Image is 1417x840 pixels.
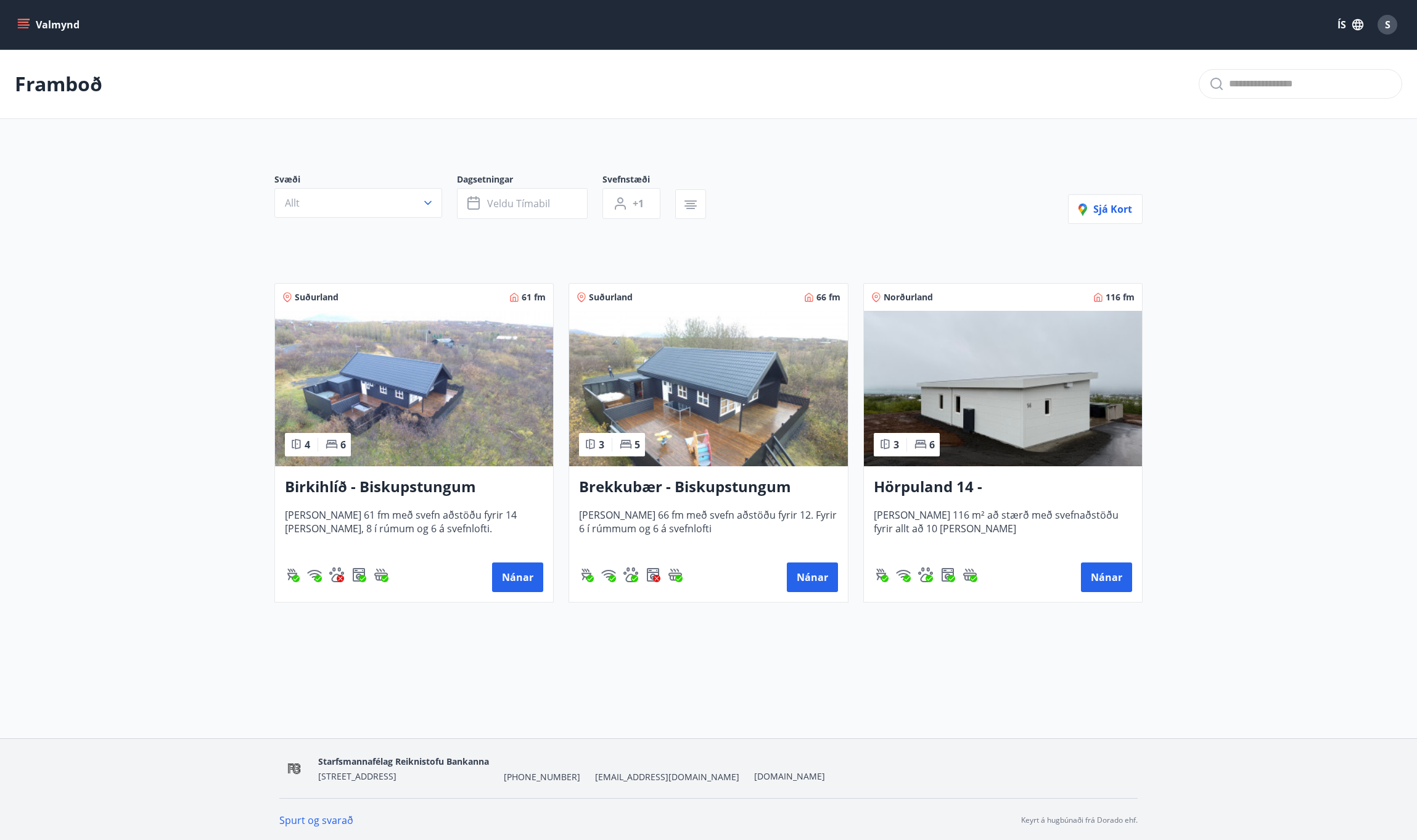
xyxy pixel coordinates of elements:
div: Gasgrill [579,567,594,582]
span: 5 [635,438,640,451]
img: h89QDIuHlAdpqTriuIvuEWkTH976fOgBEOOeu1mi.svg [374,567,388,582]
img: ZXjrS3QKesehq6nQAPjaRuRTI364z8ohTALB4wBr.svg [579,567,594,582]
span: Allt [285,196,300,210]
img: Paella dish [275,311,553,466]
span: [PHONE_NUMBER] [504,771,580,783]
img: pxcaIm5dSOV3FS4whs1soiYWTwFQvksT25a9J10C.svg [329,567,344,582]
div: Þráðlaust net [601,567,616,582]
img: ZXjrS3QKesehq6nQAPjaRuRTI364z8ohTALB4wBr.svg [285,567,300,582]
img: Dl16BY4EX9PAW649lg1C3oBuIaAsR6QVDQBO2cTm.svg [940,567,955,582]
span: Norðurland [884,291,933,303]
span: Veldu tímabil [487,197,550,210]
button: Nánar [787,562,838,592]
img: ZXjrS3QKesehq6nQAPjaRuRTI364z8ohTALB4wBr.svg [874,567,889,582]
div: Heitur pottur [963,567,977,582]
div: Gæludýr [623,567,638,582]
span: Svæði [274,173,457,188]
div: Þráðlaust net [896,567,911,582]
h3: Hörpuland 14 - [GEOGRAPHIC_DATA] [874,476,1132,498]
span: Starfsmannafélag Reiknistofu Bankanna [318,756,489,767]
img: h89QDIuHlAdpqTriuIvuEWkTH976fOgBEOOeu1mi.svg [668,567,683,582]
p: Framboð [15,70,102,97]
span: Dagsetningar [457,173,602,188]
div: Gasgrill [874,567,889,582]
img: Dl16BY4EX9PAW649lg1C3oBuIaAsR6QVDQBO2cTm.svg [351,567,366,582]
button: +1 [602,188,660,219]
button: Veldu tímabil [457,188,588,219]
span: 6 [929,438,935,451]
img: pxcaIm5dSOV3FS4whs1soiYWTwFQvksT25a9J10C.svg [918,567,933,582]
span: 66 fm [816,291,840,303]
span: 6 [340,438,346,451]
img: HJRyFFsYp6qjeUYhR4dAD8CaCEsnIFYZ05miwXoh.svg [601,567,616,582]
img: Paella dish [569,311,847,466]
span: 3 [893,438,899,451]
img: HJRyFFsYp6qjeUYhR4dAD8CaCEsnIFYZ05miwXoh.svg [307,567,322,582]
div: Þvottavél [351,567,366,582]
span: [PERSON_NAME] 116 m² að stærð með svefnaðstöðu fyrir allt að 10 [PERSON_NAME] [874,508,1132,549]
div: Heitur pottur [668,567,683,582]
button: Allt [274,188,442,218]
button: ÍS [1331,14,1370,36]
span: 116 fm [1106,291,1135,303]
span: [PERSON_NAME] 66 fm með svefn aðstöðu fyrir 12. Fyrir 6 í rúmmum og 6 á svefnlofti [579,508,837,549]
span: Sjá kort [1078,202,1132,216]
div: Gasgrill [285,567,300,582]
span: +1 [633,197,644,210]
span: [PERSON_NAME] 61 fm með svefn aðstöðu fyrir 14 [PERSON_NAME], 8 í rúmum og 6 á svefnlofti. [285,508,543,549]
button: menu [15,14,84,36]
img: pxcaIm5dSOV3FS4whs1soiYWTwFQvksT25a9J10C.svg [623,567,638,582]
a: [DOMAIN_NAME] [754,770,825,782]
h3: Birkihlíð - Biskupstungum [285,476,543,498]
span: 3 [599,438,604,451]
div: Þráðlaust net [307,567,322,582]
span: Suðurland [589,291,633,303]
button: Nánar [492,562,543,592]
span: S [1385,18,1390,31]
img: Dl16BY4EX9PAW649lg1C3oBuIaAsR6QVDQBO2cTm.svg [646,567,660,582]
span: 4 [305,438,310,451]
button: Nánar [1081,562,1132,592]
a: Spurt og svarað [279,813,353,827]
img: Paella dish [864,311,1142,466]
div: Gæludýr [918,567,933,582]
div: Heitur pottur [374,567,388,582]
span: 61 fm [522,291,546,303]
span: [EMAIL_ADDRESS][DOMAIN_NAME] [595,771,739,783]
button: S [1373,10,1402,39]
div: Þvottavél [940,567,955,582]
span: Suðurland [295,291,339,303]
img: OV1EhlUOk1MBP6hKKUJbuONPgxBdnInkXmzMisYS.png [279,756,308,782]
button: Sjá kort [1068,194,1143,224]
img: h89QDIuHlAdpqTriuIvuEWkTH976fOgBEOOeu1mi.svg [963,567,977,582]
span: [STREET_ADDRESS] [318,770,396,782]
p: Keyrt á hugbúnaði frá Dorado ehf. [1021,815,1138,826]
span: Svefnstæði [602,173,675,188]
div: Gæludýr [329,567,344,582]
div: Þvottavél [646,567,660,582]
img: HJRyFFsYp6qjeUYhR4dAD8CaCEsnIFYZ05miwXoh.svg [896,567,911,582]
h3: Brekkubær - Biskupstungum [579,476,837,498]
